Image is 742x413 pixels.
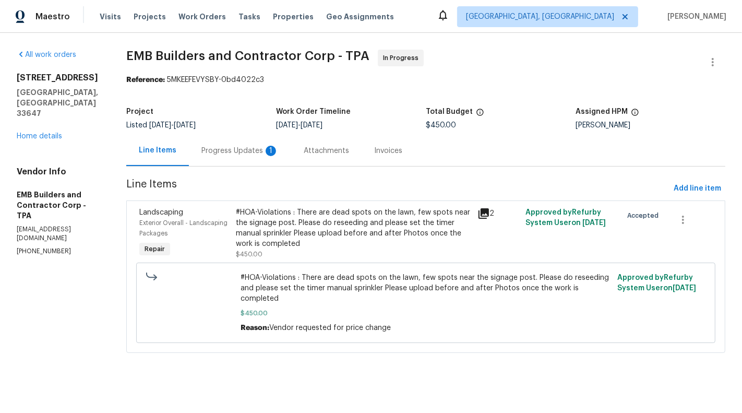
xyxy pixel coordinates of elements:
[304,146,349,156] div: Attachments
[426,108,473,115] h5: Total Budget
[582,219,606,227] span: [DATE]
[266,146,276,156] div: 1
[236,251,262,257] span: $450.00
[139,220,228,237] span: Exterior Overall - Landscaping Packages
[149,122,171,129] span: [DATE]
[126,50,369,62] span: EMB Builders and Contractor Corp - TPA
[627,210,663,221] span: Accepted
[126,179,669,198] span: Line Items
[35,11,70,22] span: Maestro
[476,108,484,122] span: The total cost of line items that have been proposed by Opendoor. This sum includes line items th...
[140,244,169,254] span: Repair
[326,11,394,22] span: Geo Assignments
[17,133,62,140] a: Home details
[525,209,606,227] span: Approved by Refurby System User on
[276,122,298,129] span: [DATE]
[17,225,101,243] p: [EMAIL_ADDRESS][DOMAIN_NAME]
[241,273,611,304] span: #HOA-Violations : There are dead spots on the lawn, few spots near the signage post. Please do re...
[17,87,101,119] h5: [GEOGRAPHIC_DATA], [GEOGRAPHIC_DATA] 33647
[17,73,101,83] h2: [STREET_ADDRESS]
[139,209,183,216] span: Landscaping
[126,76,165,84] b: Reference:
[126,122,196,129] span: Listed
[673,285,696,292] span: [DATE]
[301,122,322,129] span: [DATE]
[149,122,196,129] span: -
[426,122,456,129] span: $450.00
[383,53,423,63] span: In Progress
[477,207,519,220] div: 2
[276,122,322,129] span: -
[236,207,471,249] div: #HOA-Violations : There are dead spots on the lawn, few spots near the signage post. Please do re...
[134,11,166,22] span: Projects
[100,11,121,22] span: Visits
[669,179,725,198] button: Add line item
[238,13,260,20] span: Tasks
[241,324,269,332] span: Reason:
[617,274,696,292] span: Approved by Refurby System User on
[17,51,76,58] a: All work orders
[126,75,725,85] div: 5MKEEFEVYSBY-0bd4022c3
[17,190,101,221] h5: EMB Builders and Contractor Corp - TPA
[201,146,279,156] div: Progress Updates
[576,108,628,115] h5: Assigned HPM
[269,324,391,332] span: Vendor requested for price change
[174,122,196,129] span: [DATE]
[139,145,176,156] div: Line Items
[576,122,725,129] div: [PERSON_NAME]
[273,11,314,22] span: Properties
[631,108,639,122] span: The hpm assigned to this work order.
[17,247,101,256] p: [PHONE_NUMBER]
[126,108,153,115] h5: Project
[663,11,726,22] span: [PERSON_NAME]
[17,167,101,177] h4: Vendor Info
[241,308,611,318] span: $450.00
[276,108,351,115] h5: Work Order Timeline
[178,11,226,22] span: Work Orders
[374,146,402,156] div: Invoices
[674,182,721,195] span: Add line item
[466,11,614,22] span: [GEOGRAPHIC_DATA], [GEOGRAPHIC_DATA]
